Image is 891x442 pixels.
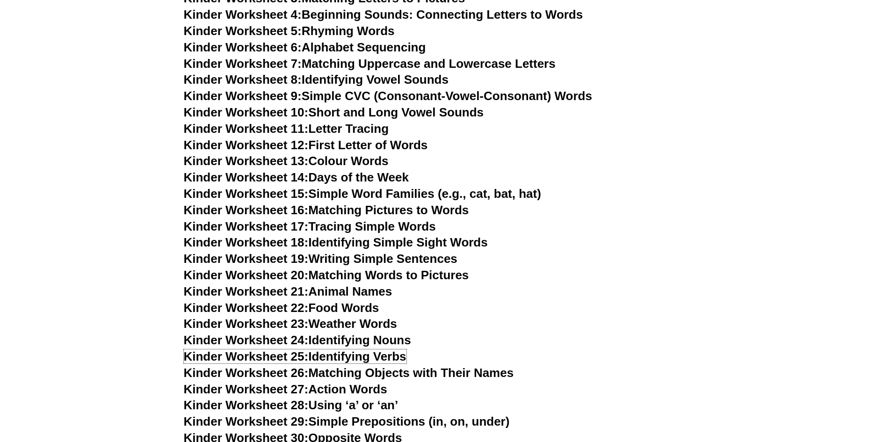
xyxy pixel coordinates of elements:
[184,235,488,249] a: Kinder Worksheet 18:Identifying Simple Sight Words
[184,398,309,412] span: Kinder Worksheet 28:
[184,57,302,71] span: Kinder Worksheet 7:
[184,349,406,363] a: Kinder Worksheet 25:Identifying Verbs
[184,89,592,103] a: Kinder Worksheet 9:Simple CVC (Consonant-Vowel-Consonant) Words
[735,336,891,442] iframe: Chat Widget
[184,252,457,266] a: Kinder Worksheet 19:Writing Simple Sentences
[184,170,409,184] a: Kinder Worksheet 14:Days of the Week
[184,252,309,266] span: Kinder Worksheet 19:
[184,154,309,168] span: Kinder Worksheet 13:
[184,382,387,396] a: Kinder Worksheet 27:Action Words
[184,7,583,22] a: Kinder Worksheet 4:Beginning Sounds: Connecting Letters to Words
[184,105,309,119] span: Kinder Worksheet 10:
[184,187,309,201] span: Kinder Worksheet 15:
[184,414,309,428] span: Kinder Worksheet 29:
[184,40,302,54] span: Kinder Worksheet 6:
[184,72,302,87] span: Kinder Worksheet 8:
[184,138,428,152] a: Kinder Worksheet 12:First Letter of Words
[184,138,309,152] span: Kinder Worksheet 12:
[184,284,309,298] span: Kinder Worksheet 21:
[184,203,469,217] a: Kinder Worksheet 16:Matching Pictures to Words
[184,284,392,298] a: Kinder Worksheet 21:Animal Names
[184,333,411,347] a: Kinder Worksheet 24:Identifying Nouns
[184,382,309,396] span: Kinder Worksheet 27:
[184,349,309,363] span: Kinder Worksheet 25:
[184,301,309,315] span: Kinder Worksheet 22:
[184,268,309,282] span: Kinder Worksheet 20:
[184,203,309,217] span: Kinder Worksheet 16:
[184,122,309,136] span: Kinder Worksheet 11:
[184,235,309,249] span: Kinder Worksheet 18:
[184,187,541,201] a: Kinder Worksheet 15:Simple Word Families (e.g., cat, bat, hat)
[184,170,309,184] span: Kinder Worksheet 14:
[184,366,514,380] a: Kinder Worksheet 26:Matching Objects with Their Names
[184,366,309,380] span: Kinder Worksheet 26:
[184,72,449,87] a: Kinder Worksheet 8:Identifying Vowel Sounds
[184,414,510,428] a: Kinder Worksheet 29:Simple Prepositions (in, on, under)
[184,268,469,282] a: Kinder Worksheet 20:Matching Words to Pictures
[184,122,389,136] a: Kinder Worksheet 11:Letter Tracing
[184,154,389,168] a: Kinder Worksheet 13:Colour Words
[184,301,379,315] a: Kinder Worksheet 22:Food Words
[184,333,309,347] span: Kinder Worksheet 24:
[184,105,484,119] a: Kinder Worksheet 10:Short and Long Vowel Sounds
[184,219,309,233] span: Kinder Worksheet 17:
[184,89,302,103] span: Kinder Worksheet 9:
[184,317,397,331] a: Kinder Worksheet 23:Weather Words
[184,40,426,54] a: Kinder Worksheet 6:Alphabet Sequencing
[184,7,302,22] span: Kinder Worksheet 4:
[184,24,302,38] span: Kinder Worksheet 5:
[184,24,395,38] a: Kinder Worksheet 5:Rhyming Words
[184,317,309,331] span: Kinder Worksheet 23:
[184,398,398,412] a: Kinder Worksheet 28:Using ‘a’ or ‘an’
[184,219,436,233] a: Kinder Worksheet 17:Tracing Simple Words
[184,57,556,71] a: Kinder Worksheet 7:Matching Uppercase and Lowercase Letters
